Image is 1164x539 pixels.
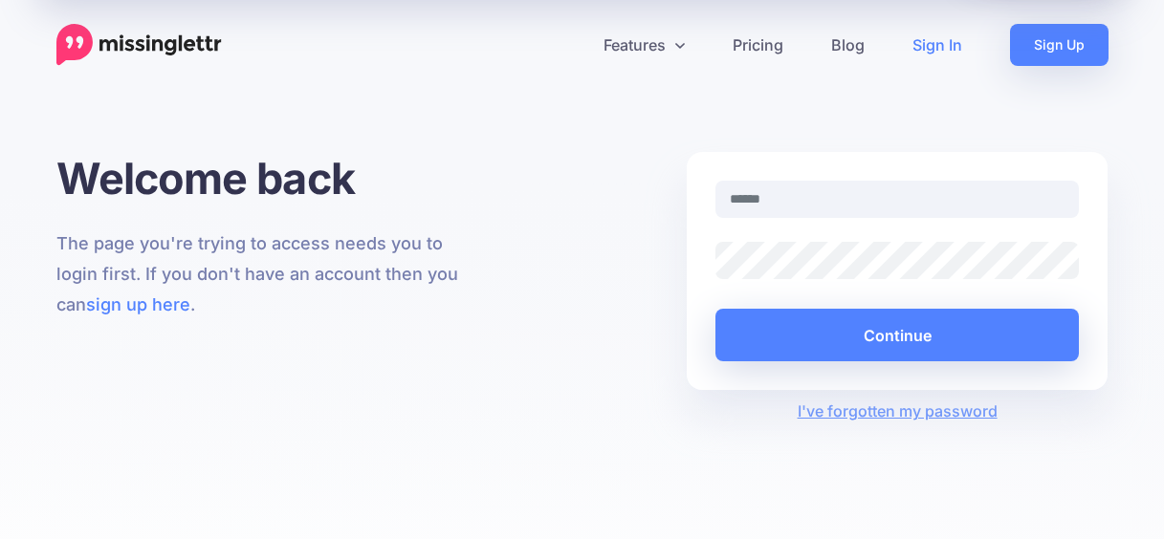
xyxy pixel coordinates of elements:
[86,294,190,314] a: sign up here
[1010,24,1109,66] a: Sign Up
[798,401,998,420] a: I've forgotten my password
[580,24,709,66] a: Features
[709,24,807,66] a: Pricing
[807,24,889,66] a: Blog
[715,309,1080,361] button: Continue
[56,152,478,205] h1: Welcome back
[889,24,986,66] a: Sign In
[56,228,478,320] p: The page you're trying to access needs you to login first. If you don't have an account then you ...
